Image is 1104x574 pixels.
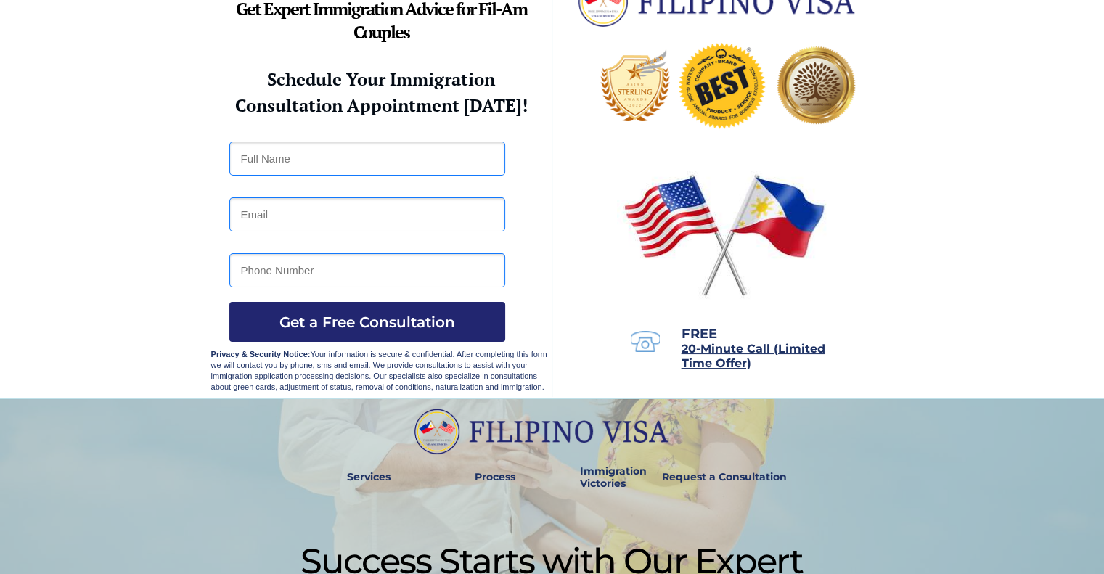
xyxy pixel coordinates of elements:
[229,197,505,231] input: Email
[211,350,311,358] strong: Privacy & Security Notice:
[682,343,825,369] a: 20-Minute Call (Limited Time Offer)
[338,461,401,494] a: Services
[229,313,505,331] span: Get a Free Consultation
[662,470,787,483] strong: Request a Consultation
[347,470,391,483] strong: Services
[682,326,717,342] span: FREE
[229,302,505,342] button: Get a Free Consultation
[229,142,505,176] input: Full Name
[655,461,793,494] a: Request a Consultation
[235,94,528,117] strong: Consultation Appointment [DATE]!
[467,461,523,494] a: Process
[475,470,515,483] strong: Process
[574,461,623,494] a: Immigration Victories
[580,464,647,490] strong: Immigration Victories
[211,350,547,391] span: Your information is secure & confidential. After completing this form we will contact you by phon...
[229,253,505,287] input: Phone Number
[682,342,825,370] span: 20-Minute Call (Limited Time Offer)
[267,67,495,91] strong: Schedule Your Immigration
